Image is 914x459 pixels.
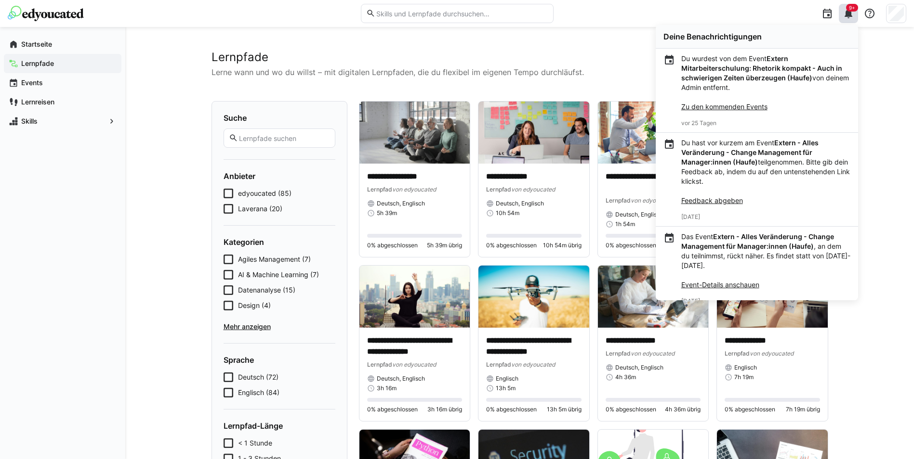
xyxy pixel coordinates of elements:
[665,406,701,413] span: 4h 36m übrig
[392,361,436,368] span: von edyoucated
[598,266,709,328] img: image
[681,138,850,205] p: Du hast vor kurzem am Event teilgenommen. Bitte gib dein Feedback ab, indem du auf den untenstehe...
[238,270,319,280] span: AI & Machine Learning (7)
[681,280,759,289] a: Event-Details anschauen
[224,237,335,247] h4: Kategorien
[786,406,820,413] span: 7h 19m übrig
[681,213,700,220] span: [DATE]
[478,266,589,328] img: image
[615,364,663,371] span: Deutsch, Englisch
[377,384,397,392] span: 3h 16m
[615,373,636,381] span: 4h 36m
[224,322,335,331] span: Mehr anzeigen
[681,232,850,290] p: Das Event , an dem du teilnimmst, rückt näher. Es findet statt von [DATE]-[DATE].
[543,242,582,249] span: 10h 54m übrig
[238,285,295,295] span: Datenanalyse (15)
[238,204,282,214] span: Laverana (20)
[224,421,335,431] h4: Lernpfad-Länge
[496,384,516,392] span: 13h 5m
[734,373,754,381] span: 7h 19m
[511,186,555,193] span: von edyoucated
[496,375,518,382] span: Englisch
[681,54,842,82] strong: Extern Mitarbeiterschulung: Rhetorik kompakt - Auch in schwierigen Zeiten überzeugen (Haufe)
[681,196,743,204] a: Feedback abgeben
[359,266,470,328] img: image
[392,186,436,193] span: von edyoucated
[427,242,462,249] span: 5h 39m übrig
[427,406,462,413] span: 3h 16m übrig
[238,255,311,264] span: Agiles Management (7)
[615,220,635,228] span: 1h 54m
[224,113,335,123] h4: Suche
[478,102,589,164] img: image
[486,361,511,368] span: Lernpfad
[681,54,850,112] p: Du wurdest von dem Event von deinem Admin entfernt.
[725,350,750,357] span: Lernpfad
[681,232,834,250] strong: Extern - Alles Veränderung - Change Management für Manager:innen (Haufe)
[359,102,470,164] img: image
[598,102,709,164] img: image
[496,209,519,217] span: 10h 54m
[377,200,425,207] span: Deutsch, Englisch
[238,189,291,198] span: edyoucated (85)
[606,350,631,357] span: Lernpfad
[238,134,330,142] input: Lernpfade suchen
[367,361,392,368] span: Lernpfad
[511,361,555,368] span: von edyoucated
[606,197,631,204] span: Lernpfad
[238,301,271,310] span: Design (4)
[367,406,418,413] span: 0% abgeschlossen
[615,211,663,218] span: Deutsch, Englisch
[734,364,757,371] span: Englisch
[663,32,850,41] div: Deine Benachrichtigungen
[212,50,828,64] h2: Lernpfade
[212,66,828,78] p: Lerne wann und wo du willst – mit digitalen Lernpfaden, die du flexibel im eigenen Tempo durchläu...
[681,297,700,305] span: [DATE]
[631,350,675,357] span: von edyoucated
[631,197,675,204] span: von edyoucated
[238,388,279,397] span: Englisch (84)
[725,406,775,413] span: 0% abgeschlossen
[375,9,548,18] input: Skills und Lernpfade durchsuchen…
[377,375,425,382] span: Deutsch, Englisch
[486,186,511,193] span: Lernpfad
[238,372,278,382] span: Deutsch (72)
[486,406,537,413] span: 0% abgeschlossen
[377,209,397,217] span: 5h 39m
[606,406,656,413] span: 0% abgeschlossen
[367,186,392,193] span: Lernpfad
[486,242,537,249] span: 0% abgeschlossen
[681,119,716,127] span: vor 25 Tagen
[849,5,855,11] span: 9+
[681,139,819,166] strong: Extern - Alles Veränderung - Change Management für Manager:innen (Haufe)
[224,171,335,181] h4: Anbieter
[224,355,335,365] h4: Sprache
[681,102,768,111] a: Zu den kommenden Events
[238,438,272,448] span: < 1 Stunde
[367,242,418,249] span: 0% abgeschlossen
[496,200,544,207] span: Deutsch, Englisch
[750,350,794,357] span: von edyoucated
[547,406,582,413] span: 13h 5m übrig
[606,242,656,249] span: 0% abgeschlossen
